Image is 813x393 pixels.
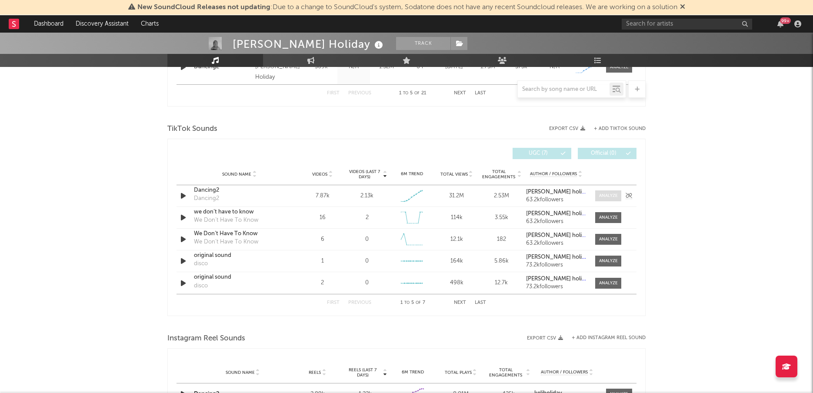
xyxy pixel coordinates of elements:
strong: [PERSON_NAME] holiday [526,233,591,238]
div: 0 [365,235,369,244]
div: 0 [365,279,369,287]
div: We Don’t Have To Know [194,238,258,246]
div: Dancing2 [194,194,219,203]
span: Official ( 0 ) [583,151,623,156]
span: Total Views [440,172,468,177]
span: Dismiss [680,4,685,11]
button: Export CSV [549,126,585,131]
div: 1 [302,257,343,266]
div: disco [194,260,208,268]
div: 12.7k [481,279,522,287]
button: + Add TikTok Sound [585,127,646,131]
button: Official(0) [578,148,636,159]
strong: [PERSON_NAME] holiday [526,254,591,260]
div: 63.2k followers [526,240,586,246]
div: [DATE] [440,63,469,71]
div: 3.55k [481,213,522,222]
button: UGC(7) [513,148,571,159]
a: [PERSON_NAME] holiday [526,254,586,260]
div: 6M Trend [391,369,435,376]
strong: [PERSON_NAME] holiday [526,211,591,216]
div: 498k [436,279,477,287]
button: Next [454,300,466,305]
div: 573k [506,63,536,71]
div: 1.75M [473,63,502,71]
span: of [416,301,421,305]
a: original sound [194,273,285,282]
div: + Add Instagram Reel Sound [563,336,646,340]
div: N/A [340,63,368,71]
div: 2.13k [360,192,373,200]
a: [PERSON_NAME] holiday [526,276,586,282]
div: 12.1k [436,235,477,244]
div: 2 [302,279,343,287]
div: 63.2k followers [526,219,586,225]
span: to [404,301,410,305]
a: Discovery Assistant [70,15,135,33]
span: UGC ( 7 ) [518,151,558,156]
span: Total Plays [445,370,472,375]
button: First [327,300,340,305]
div: original sound [194,251,285,260]
div: 182 [481,235,522,244]
div: We Don’t Have To Know [194,216,258,225]
div: 16 [302,213,343,222]
a: we don’t have to know [194,208,285,216]
div: 1 5 7 [389,298,436,308]
span: Videos [312,172,327,177]
div: 164k [436,257,477,266]
span: Sound Name [226,370,255,375]
div: 2.53M [481,192,522,200]
div: 6 [302,235,343,244]
input: Search by song name or URL [518,86,610,93]
span: Author / Followers [541,370,588,375]
div: 2 [366,213,369,222]
div: 7.87k [302,192,343,200]
div: 5.86k [481,257,522,266]
span: Reels [309,370,321,375]
div: 114k [436,213,477,222]
span: : Due to a change to SoundCloud's system, Sodatone does not have any recent Soundcloud releases. ... [137,4,677,11]
div: Dancing2 [194,63,251,71]
span: New SoundCloud Releases not updating [137,4,270,11]
div: N/A [540,63,569,71]
div: 64 [405,63,435,71]
span: Author / Followers [530,171,577,177]
div: 99 + [780,17,791,24]
strong: [PERSON_NAME] holiday [526,276,591,282]
a: Dashboard [28,15,70,33]
div: 1.52M [372,63,400,71]
div: 31.2M [436,192,477,200]
button: Export CSV [527,336,563,341]
input: Search for artists [622,19,752,30]
div: 6M Trend [392,171,432,177]
button: + Add TikTok Sound [594,127,646,131]
a: Dancing2 [194,186,285,195]
span: Instagram Reel Sounds [167,333,245,344]
span: TikTok Sounds [167,124,217,134]
button: Last [475,300,486,305]
span: Total Engagements [481,169,516,180]
span: Sound Name [222,172,251,177]
button: 99+ [777,20,783,27]
div: 63.2k followers [526,197,586,203]
button: + Add Instagram Reel Sound [572,336,646,340]
a: [PERSON_NAME] holiday [526,211,586,217]
div: 0 [365,257,369,266]
strong: [PERSON_NAME] holiday [526,189,591,195]
a: We Don’t Have To Know [194,230,285,238]
div: 569k [307,63,335,71]
span: Videos (last 7 days) [347,169,382,180]
button: Track [396,37,450,50]
a: [PERSON_NAME] holiday [526,189,586,195]
a: [PERSON_NAME] holiday [526,233,586,239]
div: disco [194,282,208,290]
div: 73.2k followers [526,284,586,290]
button: Previous [348,300,371,305]
span: Reels (last 7 days) [343,367,382,378]
div: 2025 [PERSON_NAME] Holiday [255,51,303,83]
span: Total Engagements [487,367,525,378]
